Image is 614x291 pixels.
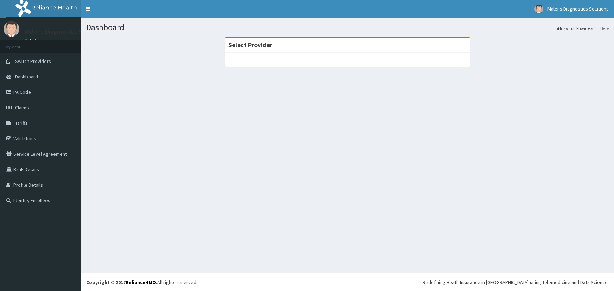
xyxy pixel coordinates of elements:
[557,25,593,31] a: Switch Providers
[4,21,19,37] img: User Image
[423,279,609,286] div: Redefining Heath Insurance in [GEOGRAPHIC_DATA] using Telemedicine and Data Science!
[594,25,609,31] li: Here
[15,73,38,80] span: Dashboard
[25,28,105,35] p: Malens Diagnostics Solutions
[547,6,609,12] span: Malens Diagnostics Solutions
[15,104,29,111] span: Claims
[228,41,272,49] strong: Select Provider
[86,23,609,32] h1: Dashboard
[25,38,42,43] a: Online
[81,273,614,291] footer: All rights reserved.
[86,279,157,285] strong: Copyright © 2017 .
[15,58,51,64] span: Switch Providers
[534,5,543,13] img: User Image
[15,120,28,126] span: Tariffs
[126,279,156,285] a: RelianceHMO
